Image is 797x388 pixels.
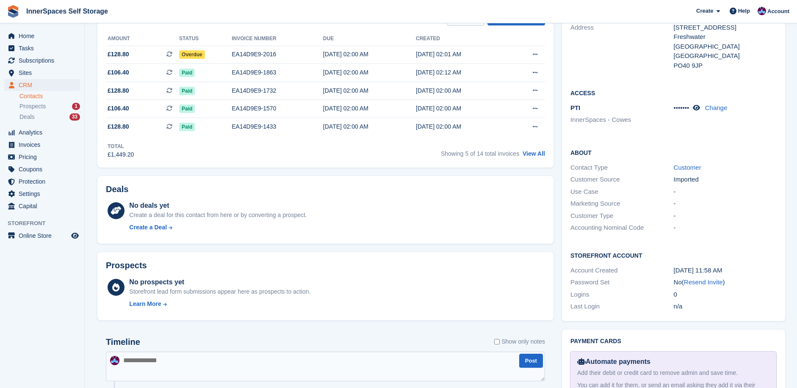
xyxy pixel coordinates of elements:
[19,230,69,242] span: Online Store
[674,187,777,197] div: -
[696,7,713,15] span: Create
[129,287,310,296] div: Storefront lead form submissions appear here as prospects to action.
[674,42,777,52] div: [GEOGRAPHIC_DATA]
[674,302,777,311] div: n/a
[8,219,84,228] span: Storefront
[106,261,147,270] h2: Prospects
[570,104,580,111] span: PTI
[19,55,69,66] span: Subscriptions
[4,230,80,242] a: menu
[70,231,80,241] a: Preview store
[129,201,307,211] div: No deals yet
[570,23,674,71] div: Address
[684,278,723,286] a: Resend Invite
[674,23,777,33] div: [STREET_ADDRESS]
[129,277,310,287] div: No prospects yet
[19,176,69,187] span: Protection
[129,211,307,220] div: Create a deal for this contact from here or by converting a prospect.
[108,68,129,77] span: £106.40
[4,30,80,42] a: menu
[674,266,777,275] div: [DATE] 11:58 AM
[72,103,80,110] div: 1
[4,200,80,212] a: menu
[19,67,69,79] span: Sites
[69,113,80,121] div: 33
[570,338,777,345] h2: Payment cards
[4,139,80,151] a: menu
[106,32,179,46] th: Amount
[19,113,35,121] span: Deals
[674,61,777,71] div: PO40 9JP
[416,86,509,95] div: [DATE] 02:00 AM
[767,7,789,16] span: Account
[570,88,777,97] h2: Access
[570,199,674,209] div: Marketing Source
[570,251,777,259] h2: Storefront Account
[19,151,69,163] span: Pricing
[570,187,674,197] div: Use Case
[323,50,416,59] div: [DATE] 02:00 AM
[416,32,509,46] th: Created
[570,163,674,173] div: Contact Type
[129,300,161,308] div: Learn More
[179,105,195,113] span: Paid
[4,67,80,79] a: menu
[570,278,674,287] div: Password Set
[129,223,167,232] div: Create a Deal
[570,302,674,311] div: Last Login
[108,104,129,113] span: £106.40
[19,102,46,110] span: Prospects
[108,122,129,131] span: £128.80
[674,164,701,171] a: Customer
[4,176,80,187] a: menu
[4,188,80,200] a: menu
[108,150,134,159] div: £1,449.20
[758,7,766,15] img: Paul Allo
[674,32,777,42] div: Freshwater
[106,337,140,347] h2: Timeline
[19,102,80,111] a: Prospects 1
[441,150,519,157] span: Showing 5 of 14 total invoices
[416,68,509,77] div: [DATE] 02:12 AM
[570,148,777,157] h2: About
[577,369,769,377] div: Add their debit or credit card to remove admin and save time.
[19,92,80,100] a: Contacts
[110,356,119,365] img: Paul Allo
[129,300,310,308] a: Learn More
[179,69,195,77] span: Paid
[738,7,750,15] span: Help
[129,223,307,232] a: Create a Deal
[106,184,128,194] h2: Deals
[179,32,232,46] th: Status
[416,122,509,131] div: [DATE] 02:00 AM
[7,5,19,18] img: stora-icon-8386f47178a22dfd0bd8f6a31ec36ba5ce8667c1dd55bd0f319d3a0aa187defe.svg
[232,122,323,131] div: EA14D9E9-1433
[674,51,777,61] div: [GEOGRAPHIC_DATA]
[705,104,728,111] a: Change
[674,278,777,287] div: No
[570,266,674,275] div: Account Created
[4,55,80,66] a: menu
[674,290,777,300] div: 0
[19,200,69,212] span: Capital
[4,163,80,175] a: menu
[323,32,416,46] th: Due
[19,188,69,200] span: Settings
[179,123,195,131] span: Paid
[323,86,416,95] div: [DATE] 02:00 AM
[674,211,777,221] div: -
[19,79,69,91] span: CRM
[674,223,777,233] div: -
[570,115,674,125] li: InnerSpaces - Cowes
[323,122,416,131] div: [DATE] 02:00 AM
[577,357,769,367] div: Automate payments
[232,50,323,59] div: EA14D9E9-2016
[19,127,69,138] span: Analytics
[519,354,543,368] button: Post
[108,143,134,150] div: Total
[416,50,509,59] div: [DATE] 02:01 AM
[674,199,777,209] div: -
[23,4,111,18] a: InnerSpaces Self Storage
[494,337,500,346] input: Show only notes
[4,42,80,54] a: menu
